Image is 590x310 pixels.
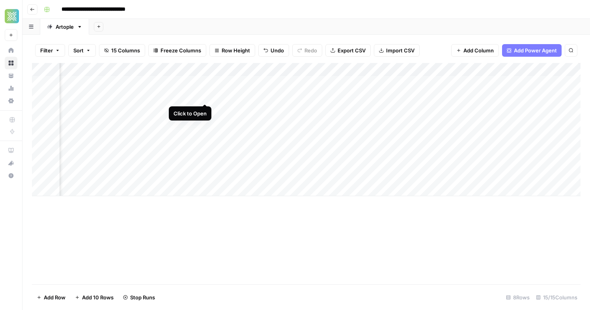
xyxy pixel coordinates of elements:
[533,291,581,304] div: 15/15 Columns
[451,44,499,57] button: Add Column
[111,46,140,54] span: 15 Columns
[292,44,322,57] button: Redo
[258,44,289,57] button: Undo
[5,6,17,26] button: Workspace: Xponent21
[174,110,207,117] div: Click to Open
[68,44,96,57] button: Sort
[5,144,17,157] a: AirOps Academy
[5,157,17,169] button: What's new?
[502,44,562,57] button: Add Power Agent
[5,95,17,107] a: Settings
[271,46,284,54] span: Undo
[148,44,206,57] button: Freeze Columns
[222,46,250,54] span: Row Height
[40,19,89,35] a: Artople
[503,291,533,304] div: 8 Rows
[5,44,17,57] a: Home
[70,291,118,304] button: Add 10 Rows
[338,46,366,54] span: Export CSV
[209,44,255,57] button: Row Height
[304,46,317,54] span: Redo
[73,46,84,54] span: Sort
[5,57,17,69] a: Browse
[82,293,114,301] span: Add 10 Rows
[44,293,65,301] span: Add Row
[386,46,414,54] span: Import CSV
[514,46,557,54] span: Add Power Agent
[5,9,19,23] img: Xponent21 Logo
[99,44,145,57] button: 15 Columns
[40,46,53,54] span: Filter
[325,44,371,57] button: Export CSV
[5,82,17,95] a: Usage
[161,46,201,54] span: Freeze Columns
[5,69,17,82] a: Your Data
[35,44,65,57] button: Filter
[56,23,74,31] div: Artople
[32,291,70,304] button: Add Row
[5,169,17,182] button: Help + Support
[118,291,160,304] button: Stop Runs
[130,293,155,301] span: Stop Runs
[374,44,420,57] button: Import CSV
[463,46,494,54] span: Add Column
